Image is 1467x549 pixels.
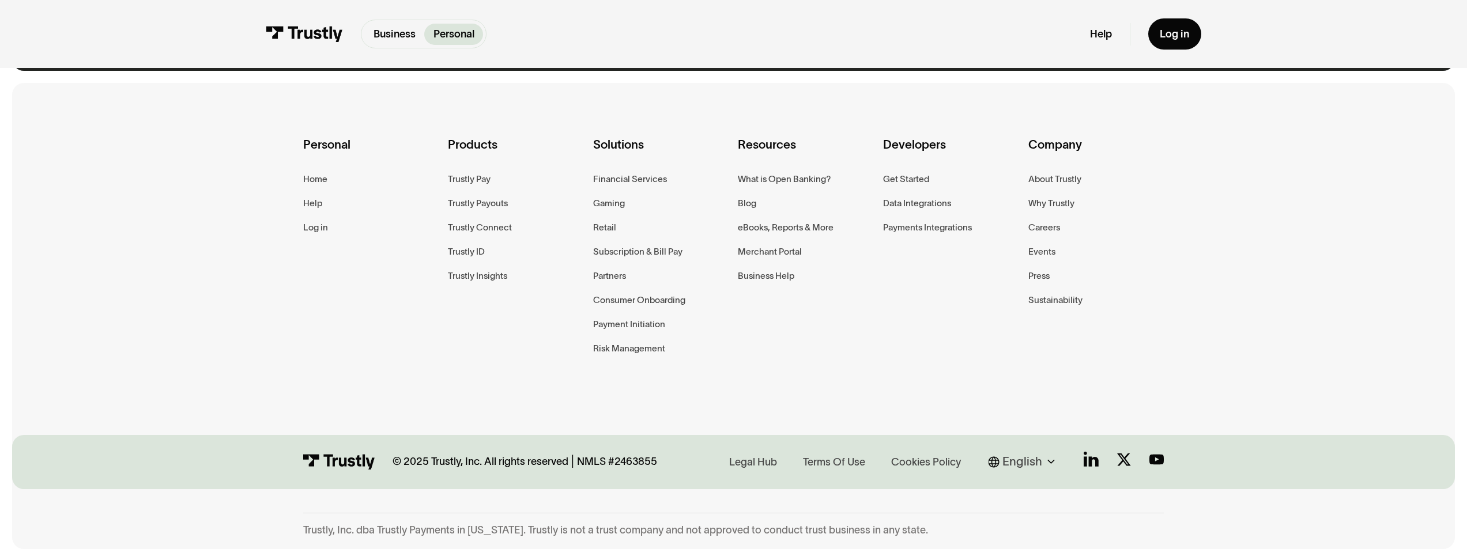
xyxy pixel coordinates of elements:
a: Help [303,196,322,211]
div: Company [1028,135,1164,172]
a: Business [364,24,424,45]
a: Trustly Pay [448,172,491,187]
div: Solutions [593,135,729,172]
a: Gaming [593,196,625,211]
a: Trustly ID [448,244,485,259]
a: Help [1090,28,1112,41]
a: Subscription & Bill Pay [593,244,682,259]
div: | [571,453,574,471]
a: Financial Services [593,172,667,187]
a: What is Open Banking? [738,172,831,187]
a: Payment Initiation [593,317,665,332]
a: Press [1028,268,1050,283]
a: Data Integrations [883,196,951,211]
a: Legal Hub [725,453,780,471]
a: About Trustly [1028,172,1081,187]
a: Trustly Payouts [448,196,508,211]
div: NMLS #2463855 [577,455,657,468]
a: Log in [303,220,328,235]
a: eBooks, Reports & More [738,220,834,235]
a: Events [1028,244,1055,259]
div: English [1002,453,1042,471]
div: Log in [1160,28,1189,41]
a: Risk Management [593,341,665,356]
img: Trustly Logo [266,26,343,42]
div: English [989,453,1060,471]
a: Payments Integrations [883,220,972,235]
a: Business Help [738,268,794,283]
a: Blog [738,196,756,211]
a: Retail [593,220,616,235]
a: Consumer Onboarding [593,293,685,308]
a: Cookies Policy [887,453,965,471]
a: Log in [1148,18,1201,50]
a: Merchant Portal [738,244,802,259]
img: Trustly Logo [303,454,375,470]
a: Why Trustly [1028,196,1074,211]
div: Cookies Policy [891,455,961,470]
div: Personal [303,135,439,172]
div: © 2025 Trustly, Inc. All rights reserved [393,455,568,468]
div: Trustly, Inc. dba Trustly Payments in [US_STATE]. Trustly is not a trust company and not approved... [303,524,1164,537]
a: Home [303,172,327,187]
p: Business [374,26,416,42]
a: Careers [1028,220,1060,235]
p: Personal [433,26,474,42]
a: Trustly Insights [448,268,507,283]
a: Personal [424,24,483,45]
a: Trustly Connect [448,220,512,235]
a: Terms Of Use [799,453,869,471]
div: Products [448,135,584,172]
a: Partners [593,268,626,283]
a: Sustainability [1028,293,1083,308]
div: Developers [883,135,1019,172]
div: Terms Of Use [803,455,865,470]
a: Get Started [883,172,929,187]
div: Resources [738,135,874,172]
div: Legal Hub [729,455,777,470]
